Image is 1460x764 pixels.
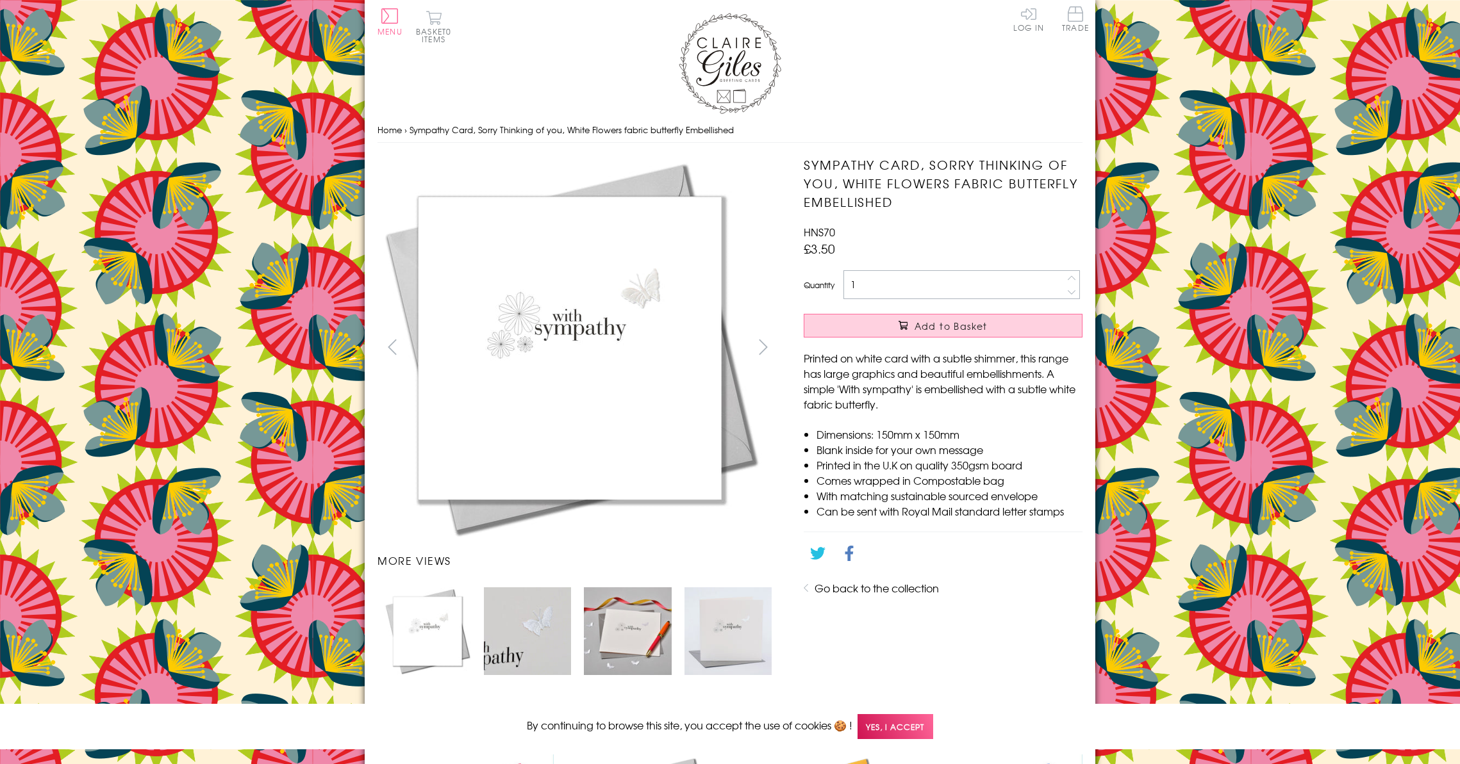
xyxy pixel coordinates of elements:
[377,124,402,136] a: Home
[377,581,477,681] li: Carousel Page 1 (Current Slide)
[584,587,671,674] img: Sympathy Card, Sorry Thinking of you, White Flowers fabric butterfly Embellished
[377,26,402,37] span: Menu
[817,488,1083,503] li: With matching sustainable sourced envelope
[804,224,835,240] span: HNS70
[817,503,1083,519] li: Can be sent with Royal Mail standard letter stamps
[684,587,772,674] img: Sympathy Card, Sorry Thinking of you, White Flowers fabric butterfly Embellished
[817,457,1083,473] li: Printed in the U.K on quality 350gsm board
[804,350,1083,412] p: Printed on white card with a subtle shimmer, this range has large graphics and beautiful embellis...
[1062,6,1089,34] a: Trade
[1013,6,1044,31] a: Log In
[404,124,407,136] span: ›
[377,8,402,35] button: Menu
[749,332,778,361] button: next
[1062,6,1089,31] span: Trade
[778,156,1163,540] img: Sympathy Card, Sorry Thinking of you, White Flowers fabric butterfly Embellished
[804,279,834,291] label: Quantity
[577,581,677,681] li: Carousel Page 3
[804,156,1083,211] h1: Sympathy Card, Sorry Thinking of you, White Flowers fabric butterfly Embellished
[484,587,571,674] img: Sympathy Card, Sorry Thinking of you, White Flowers fabric butterfly Embellished
[377,117,1083,143] nav: breadcrumbs
[815,580,939,596] a: Go back to the collection
[377,332,406,361] button: prev
[858,714,933,739] span: Yes, I accept
[416,10,451,43] button: Basket0 items
[817,427,1083,442] li: Dimensions: 150mm x 150mm
[422,26,451,45] span: 0 items
[915,320,988,332] span: Add to Basket
[377,581,778,681] ul: Carousel Pagination
[679,13,781,114] img: Claire Giles Greetings Cards
[410,124,734,136] span: Sympathy Card, Sorry Thinking of you, White Flowers fabric butterfly Embellished
[377,553,778,568] h3: More views
[678,581,778,681] li: Carousel Page 4
[384,587,471,674] img: Sympathy Card, Sorry Thinking of you, White Flowers fabric butterfly Embellished
[804,240,835,257] span: £3.50
[817,442,1083,457] li: Blank inside for your own message
[817,473,1083,488] li: Comes wrapped in Compostable bag
[377,156,762,540] img: Sympathy Card, Sorry Thinking of you, White Flowers fabric butterfly Embellished
[477,581,577,681] li: Carousel Page 2
[804,314,1083,337] button: Add to Basket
